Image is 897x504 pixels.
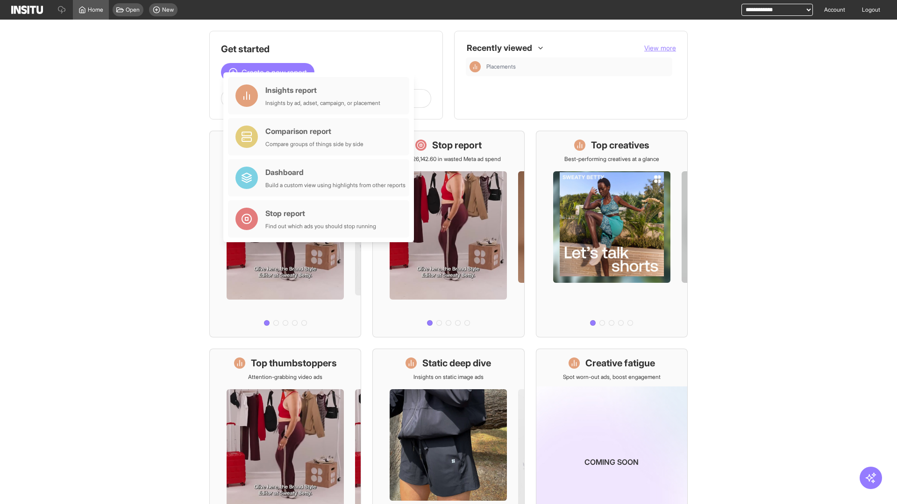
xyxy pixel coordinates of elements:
[265,126,363,137] div: Comparison report
[265,167,406,178] div: Dashboard
[162,6,174,14] span: New
[486,63,669,70] span: Placements
[536,131,688,337] a: Top creativesBest-performing creatives at a glance
[11,6,43,14] img: Logo
[591,139,649,152] h1: Top creatives
[265,223,376,230] div: Find out which ads you should stop running
[644,43,676,53] button: View more
[88,6,103,14] span: Home
[209,131,361,337] a: What's live nowSee all active ads instantly
[265,208,376,219] div: Stop report
[564,155,659,163] p: Best-performing creatives at a glance
[242,67,307,78] span: Create a new report
[265,99,380,107] div: Insights by ad, adset, campaign, or placement
[413,373,484,381] p: Insights on static image ads
[126,6,140,14] span: Open
[265,84,380,96] div: Insights report
[221,63,314,82] button: Create a new report
[470,61,481,72] div: Insights
[265,140,363,148] div: Compare groups of things side by side
[396,155,501,163] p: Save £26,142.60 in wasted Meta ad spend
[486,63,516,70] span: Placements
[248,373,322,381] p: Attention-grabbing video ads
[221,42,431,56] h1: Get started
[432,139,482,152] h1: Stop report
[644,44,676,52] span: View more
[251,357,337,370] h1: Top thumbstoppers
[372,131,524,337] a: Stop reportSave £26,142.60 in wasted Meta ad spend
[422,357,491,370] h1: Static deep dive
[265,182,406,189] div: Build a custom view using highlights from other reports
